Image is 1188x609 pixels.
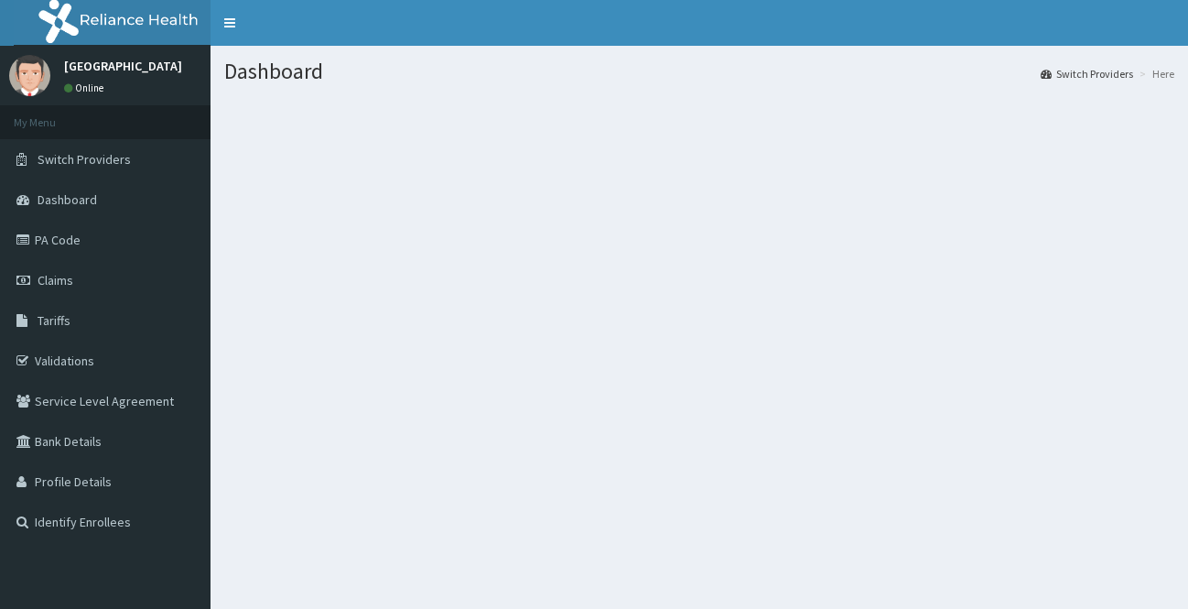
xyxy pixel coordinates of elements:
li: Here [1135,66,1174,82]
span: Dashboard [38,191,97,208]
span: Claims [38,272,73,288]
span: Switch Providers [38,151,131,168]
span: Tariffs [38,312,70,329]
a: Switch Providers [1041,66,1133,82]
h1: Dashboard [224,60,1174,83]
p: [GEOGRAPHIC_DATA] [64,60,182,72]
img: User Image [9,55,50,96]
a: Online [64,82,108,94]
